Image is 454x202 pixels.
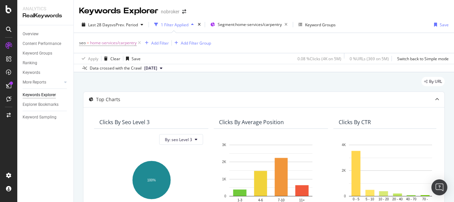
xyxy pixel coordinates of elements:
[350,56,389,62] div: 0 % URLs ( 369 on 5M )
[23,92,69,99] a: Keywords Explorer
[366,197,374,201] text: 5 - 10
[218,22,282,27] span: Segment: home-services/carpentry
[421,77,445,86] div: legacy label
[151,40,169,46] div: Add Filter
[23,60,69,67] a: Ranking
[132,56,141,62] div: Save
[182,9,186,14] div: arrow-right-arrow-left
[397,56,449,62] div: Switch back to Simple mode
[90,38,137,48] span: home-services/carpentry
[297,56,341,62] div: 0.08 % Clicks ( 4K on 5M )
[142,39,169,47] button: Add Filter
[353,197,359,201] text: 0 - 5
[23,101,69,108] a: Explorer Bookmarks
[305,22,336,28] div: Keyword Groups
[79,53,98,64] button: Apply
[23,69,69,76] a: Keywords
[152,19,196,30] button: 1 Filter Applied
[79,5,158,17] div: Keywords Explorer
[99,119,150,125] div: Clicks By seo Level 3
[208,19,290,30] button: Segment:home-services/carpentry
[101,53,120,64] button: Clear
[161,22,188,28] div: 1 Filter Applied
[222,177,226,181] text: 1K
[224,194,226,198] text: 0
[339,119,371,125] div: Clicks By CTR
[222,160,226,164] text: 2K
[23,69,40,76] div: Keywords
[142,64,165,72] button: [DATE]
[258,198,263,202] text: 4-6
[23,40,61,47] div: Content Performance
[196,21,202,28] div: times
[172,39,211,47] button: Add Filter Group
[23,12,68,20] div: RealKeywords
[87,40,89,46] span: =
[406,197,417,201] text: 40 - 70
[344,194,346,198] text: 0
[392,197,403,201] text: 20 - 40
[23,101,58,108] div: Explorer Bookmarks
[99,157,203,200] svg: A chart.
[88,56,98,62] div: Apply
[296,19,338,30] button: Keyword Groups
[23,79,62,86] a: More Reports
[237,198,242,202] text: 1-3
[110,56,120,62] div: Clear
[431,179,447,195] div: Open Intercom Messenger
[342,143,346,147] text: 4K
[144,65,157,71] span: 2025 Aug. 4th
[431,19,449,30] button: Save
[23,31,69,38] a: Overview
[219,119,284,125] div: Clicks By Average Position
[422,197,428,201] text: 70 -
[147,178,156,182] text: 100%
[23,5,68,12] div: Analytics
[23,60,37,67] div: Ranking
[278,198,284,202] text: 7-10
[23,50,52,57] div: Keyword Groups
[440,22,449,28] div: Save
[222,143,226,147] text: 3K
[23,40,69,47] a: Content Performance
[181,40,211,46] div: Add Filter Group
[90,65,142,71] div: Data crossed with the Crawl
[299,198,305,202] text: 11+
[159,134,203,145] button: By: seo Level 3
[395,53,449,64] button: Switch back to Simple mode
[112,22,138,28] span: vs Prev. Period
[79,40,86,46] span: seo
[123,53,141,64] button: Save
[161,8,179,15] div: nobroker
[342,169,346,172] text: 2K
[23,114,57,121] div: Keyword Sampling
[23,92,56,99] div: Keywords Explorer
[379,197,389,201] text: 10 - 20
[79,19,146,30] button: Last 28 DaysvsPrev. Period
[96,96,120,103] div: Top Charts
[23,31,39,38] div: Overview
[165,137,192,142] span: By: seo Level 3
[23,114,69,121] a: Keyword Sampling
[23,79,46,86] div: More Reports
[429,80,442,84] span: By URL
[88,22,112,28] span: Last 28 Days
[23,50,69,57] a: Keyword Groups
